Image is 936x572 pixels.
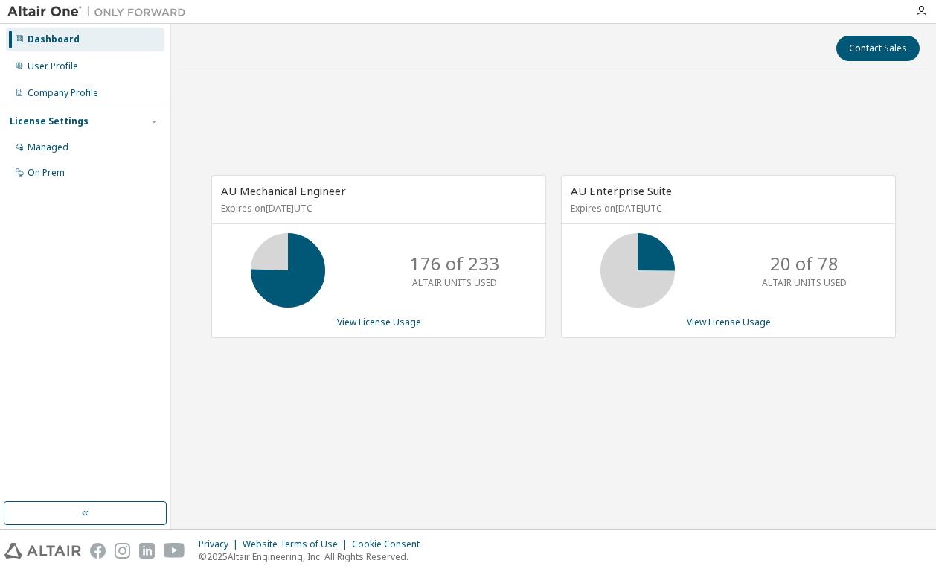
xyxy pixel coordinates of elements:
[90,543,106,559] img: facebook.svg
[164,543,185,559] img: youtube.svg
[770,251,839,276] p: 20 of 78
[410,251,499,276] p: 176 of 233
[762,276,847,289] p: ALTAIR UNITS USED
[687,316,771,328] a: View License Usage
[10,115,89,127] div: License Settings
[337,316,421,328] a: View License Usage
[115,543,130,559] img: instagram.svg
[571,183,672,198] span: AU Enterprise Suite
[28,34,80,45] div: Dashboard
[28,87,98,99] div: Company Profile
[7,4,193,19] img: Altair One
[571,202,882,214] p: Expires on [DATE] UTC
[28,60,78,72] div: User Profile
[836,36,920,61] button: Contact Sales
[139,543,155,559] img: linkedin.svg
[243,538,352,550] div: Website Terms of Use
[199,538,243,550] div: Privacy
[4,543,81,559] img: altair_logo.svg
[199,550,429,563] p: © 2025 Altair Engineering, Inc. All Rights Reserved.
[221,183,346,198] span: AU Mechanical Engineer
[221,202,533,214] p: Expires on [DATE] UTC
[352,538,429,550] div: Cookie Consent
[28,142,68,153] div: Managed
[412,276,497,289] p: ALTAIR UNITS USED
[28,167,65,179] div: On Prem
